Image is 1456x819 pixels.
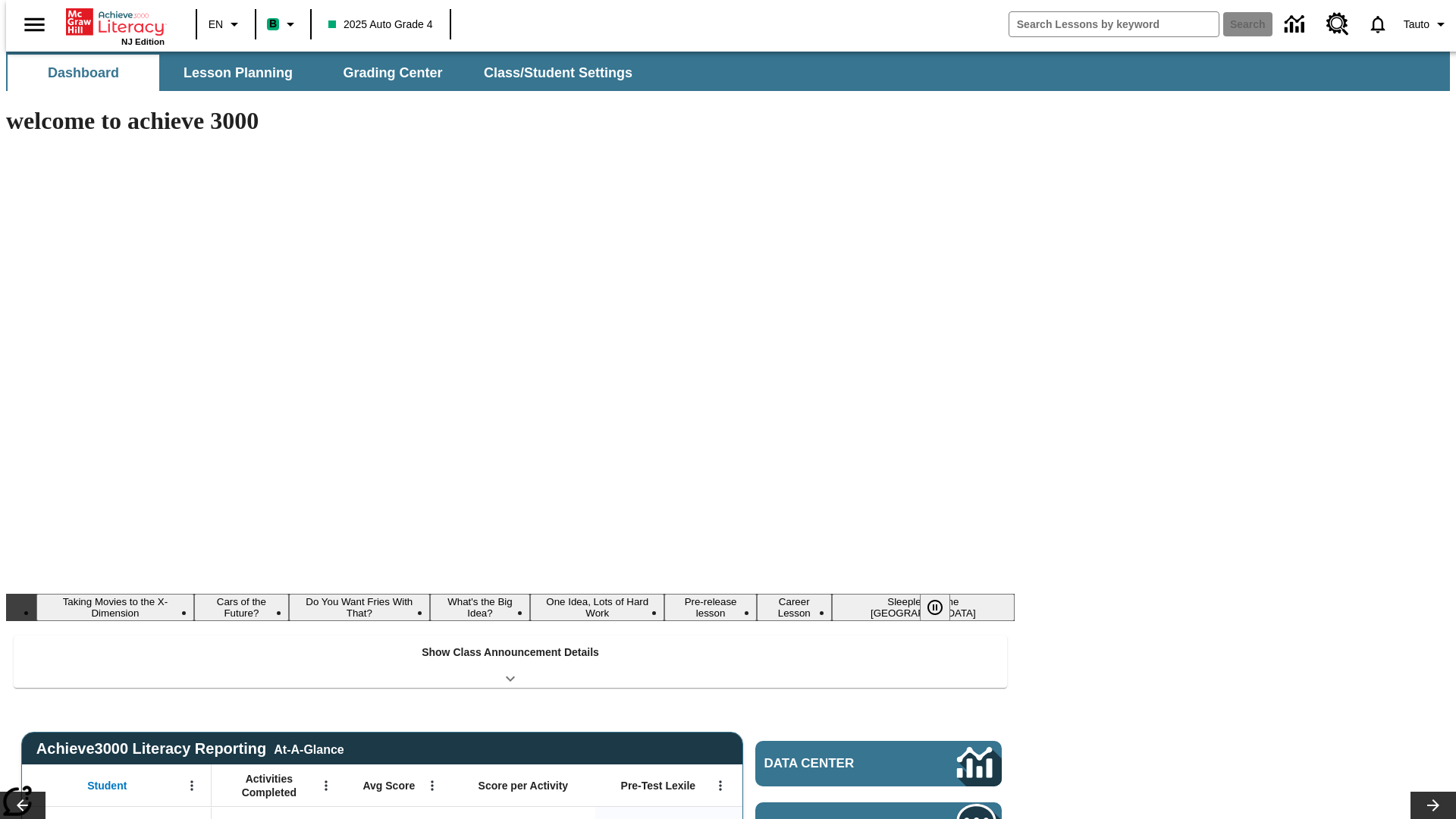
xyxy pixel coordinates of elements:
span: Avg Score [362,779,415,792]
span: EN [209,17,223,33]
button: Slide 5 One Idea, Lots of Hard Work [530,594,664,621]
span: Score per Activity [479,779,569,792]
span: B [269,14,277,33]
a: Data Center [1276,4,1317,45]
button: Language: EN, Select a language [202,11,250,38]
button: Open Menu [709,774,732,797]
button: Boost Class color is mint green. Change class color [261,11,306,38]
button: Slide 3 Do You Want Fries With That? [289,594,430,621]
a: Data Center [755,741,1002,786]
div: Pause [920,594,965,621]
div: At-A-Glance [274,740,344,757]
div: SubNavbar [6,52,1450,91]
button: Profile/Settings [1398,11,1456,38]
button: Open Menu [421,774,444,797]
button: Class/Student Settings [472,55,645,91]
button: Pause [920,594,950,621]
button: Slide 8 Sleepless in the Animal Kingdom [832,594,1015,621]
button: Lesson Planning [162,55,314,91]
span: Activities Completed [219,772,319,799]
h1: welcome to achieve 3000 [6,107,1015,135]
button: Slide 2 Cars of the Future? [194,594,289,621]
button: Open Menu [180,774,203,797]
a: Home [66,7,165,37]
button: Open Menu [315,774,337,797]
button: Slide 6 Pre-release lesson [664,594,756,621]
div: Home [66,5,165,46]
p: Show Class Announcement Details [422,645,599,661]
span: 2025 Auto Grade 4 [328,17,433,33]
button: Grading Center [317,55,469,91]
input: search field [1009,12,1219,36]
a: Notifications [1358,5,1398,44]
span: Data Center [764,756,906,771]
span: Tauto [1404,17,1429,33]
span: Achieve3000 Literacy Reporting [36,740,344,758]
button: Slide 1 Taking Movies to the X-Dimension [36,594,194,621]
button: Dashboard [8,55,159,91]
button: Lesson carousel, Next [1410,792,1456,819]
a: Resource Center, Will open in new tab [1317,4,1358,45]
span: Student [87,779,127,792]
button: Slide 4 What's the Big Idea? [430,594,530,621]
span: NJ Edition [121,37,165,46]
button: Open side menu [12,2,57,47]
div: Show Class Announcement Details [14,635,1007,688]
span: Pre-Test Lexile [621,779,696,792]
button: Slide 7 Career Lesson [757,594,832,621]
div: SubNavbar [6,55,646,91]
